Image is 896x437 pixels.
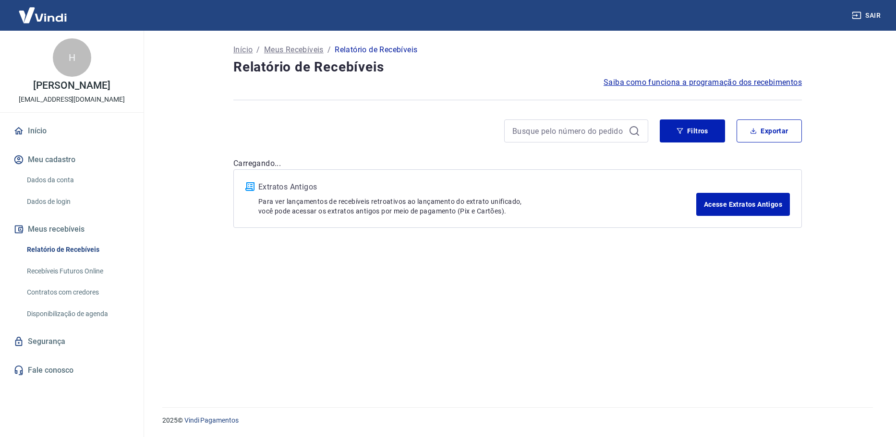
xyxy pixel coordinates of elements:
[53,38,91,77] div: H
[233,158,802,169] p: Carregando...
[335,44,417,56] p: Relatório de Recebíveis
[258,181,696,193] p: Extratos Antigos
[12,149,132,170] button: Meu cadastro
[327,44,331,56] p: /
[23,240,132,260] a: Relatório de Recebíveis
[660,119,725,142] button: Filtros
[12,120,132,142] a: Início
[23,170,132,190] a: Dados da conta
[12,219,132,240] button: Meus recebíveis
[258,197,696,216] p: Para ver lançamentos de recebíveis retroativos ao lançamento do extrato unificado, você pode aces...
[12,0,74,30] img: Vindi
[162,415,873,425] p: 2025 ©
[23,283,132,302] a: Contratos com credores
[12,331,132,352] a: Segurança
[850,7,884,24] button: Sair
[23,304,132,324] a: Disponibilização de agenda
[233,44,253,56] a: Início
[19,94,125,105] p: [EMAIL_ADDRESS][DOMAIN_NAME]
[512,124,625,138] input: Busque pelo número do pedido
[23,192,132,212] a: Dados de login
[23,261,132,281] a: Recebíveis Futuros Online
[604,77,802,88] a: Saiba como funciona a programação dos recebimentos
[264,44,324,56] a: Meus Recebíveis
[696,193,790,216] a: Acesse Extratos Antigos
[737,119,802,142] button: Exportar
[245,182,254,191] img: ícone
[12,360,132,381] a: Fale conosco
[184,416,239,424] a: Vindi Pagamentos
[256,44,260,56] p: /
[33,81,110,91] p: [PERSON_NAME]
[233,58,802,77] h4: Relatório de Recebíveis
